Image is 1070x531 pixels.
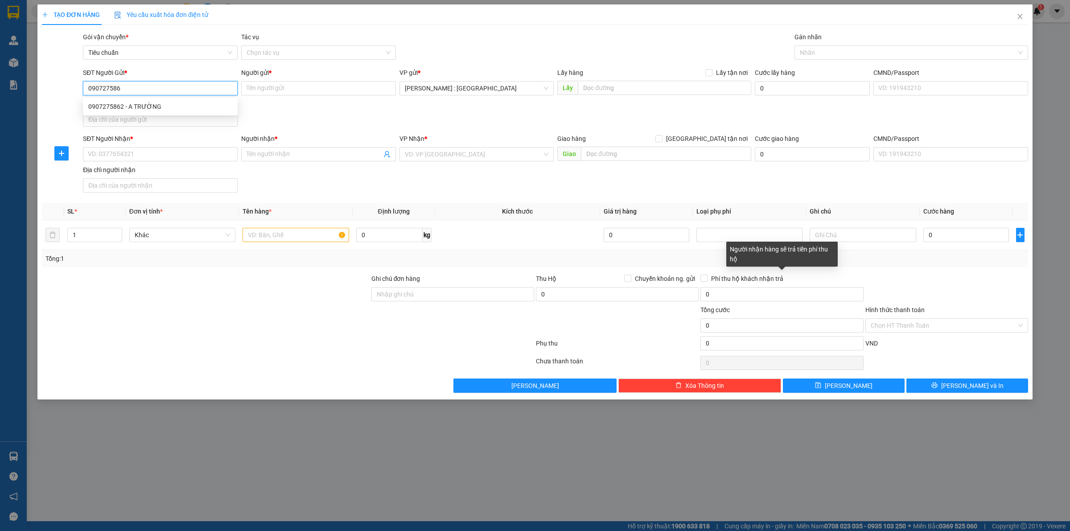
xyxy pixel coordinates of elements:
div: 0907275862 - A TRƯỜNG [83,99,238,114]
div: Người nhận [241,134,396,144]
span: Yêu cầu xuất hóa đơn điện tử [114,11,208,18]
button: delete [45,228,60,242]
div: CMND/Passport [873,68,1028,78]
span: Tổng cước [700,306,730,313]
span: Đơn vị tính [129,208,163,215]
span: kg [423,228,432,242]
span: Tên hàng [243,208,272,215]
img: icon [114,12,121,19]
span: [PERSON_NAME] [825,381,872,391]
div: Phụ thu [535,338,700,354]
span: Lấy [557,81,578,95]
span: Lấy tận nơi [712,68,751,78]
span: SL [67,208,74,215]
span: save [815,382,821,389]
span: user-add [383,151,391,158]
span: TẠO ĐƠN HÀNG [42,11,100,18]
span: Giao hàng [557,135,586,142]
button: save[PERSON_NAME] [783,379,905,393]
span: Xóa Thông tin [685,381,724,391]
button: Close [1008,4,1033,29]
span: plus [55,150,68,157]
input: Ghi Chú [810,228,916,242]
input: VD: Bàn, Ghế [243,228,349,242]
div: 0907275862 - A TRƯỜNG [88,102,232,111]
span: Định lượng [378,208,410,215]
span: [GEOGRAPHIC_DATA] tận nơi [663,134,751,144]
input: 0 [604,228,689,242]
span: Gói vận chuyển [83,33,128,41]
input: Cước lấy hàng [755,81,870,95]
button: plus [54,146,69,161]
span: Giao [557,147,581,161]
span: Giá trị hàng [604,208,637,215]
div: SĐT Người Nhận [83,134,238,144]
button: deleteXóa Thông tin [618,379,781,393]
label: Ghi chú đơn hàng [371,275,420,282]
label: Cước lấy hàng [755,69,795,76]
label: Gán nhãn [794,33,822,41]
span: Thu Hộ [536,275,556,282]
input: Địa chỉ của người nhận [83,178,238,193]
span: Phí thu hộ khách nhận trả [708,274,787,284]
input: Dọc đường [578,81,751,95]
button: printer[PERSON_NAME] và In [906,379,1028,393]
span: delete [675,382,682,389]
span: printer [931,382,938,389]
div: SĐT Người Gửi [83,68,238,78]
button: [PERSON_NAME] [453,379,616,393]
label: Tác vụ [241,33,259,41]
div: VP gửi [399,68,554,78]
label: Cước giao hàng [755,135,799,142]
span: plus [1017,231,1024,239]
div: Tổng: 1 [45,254,413,263]
span: Tiêu chuẩn [88,46,232,59]
span: VP Nhận [399,135,424,142]
div: CMND/Passport [873,134,1028,144]
div: Người gửi [241,68,396,78]
span: [PERSON_NAME] và In [941,381,1004,391]
span: plus [42,12,48,18]
div: Người nhận hàng sẽ trả tiền phí thu hộ [726,242,838,267]
input: Dọc đường [581,147,751,161]
button: plus [1016,228,1025,242]
input: Cước giao hàng [755,147,870,161]
span: close [1017,13,1024,20]
input: Ghi chú đơn hàng [371,287,534,301]
span: Cước hàng [923,208,954,215]
span: Chuyển khoản ng. gửi [631,274,699,284]
span: VND [865,340,878,347]
span: Lấy hàng [557,69,583,76]
th: Loại phụ phí [693,203,806,220]
div: Chưa thanh toán [535,356,700,372]
span: Hồ Chí Minh : Kho Quận 12 [405,82,549,95]
input: Địa chỉ của người gửi [83,112,238,127]
th: Ghi chú [806,203,919,220]
span: Khác [135,228,230,242]
span: Kích thước [502,208,533,215]
div: Địa chỉ người nhận [83,165,238,175]
label: Hình thức thanh toán [865,306,925,313]
span: [PERSON_NAME] [511,381,559,391]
